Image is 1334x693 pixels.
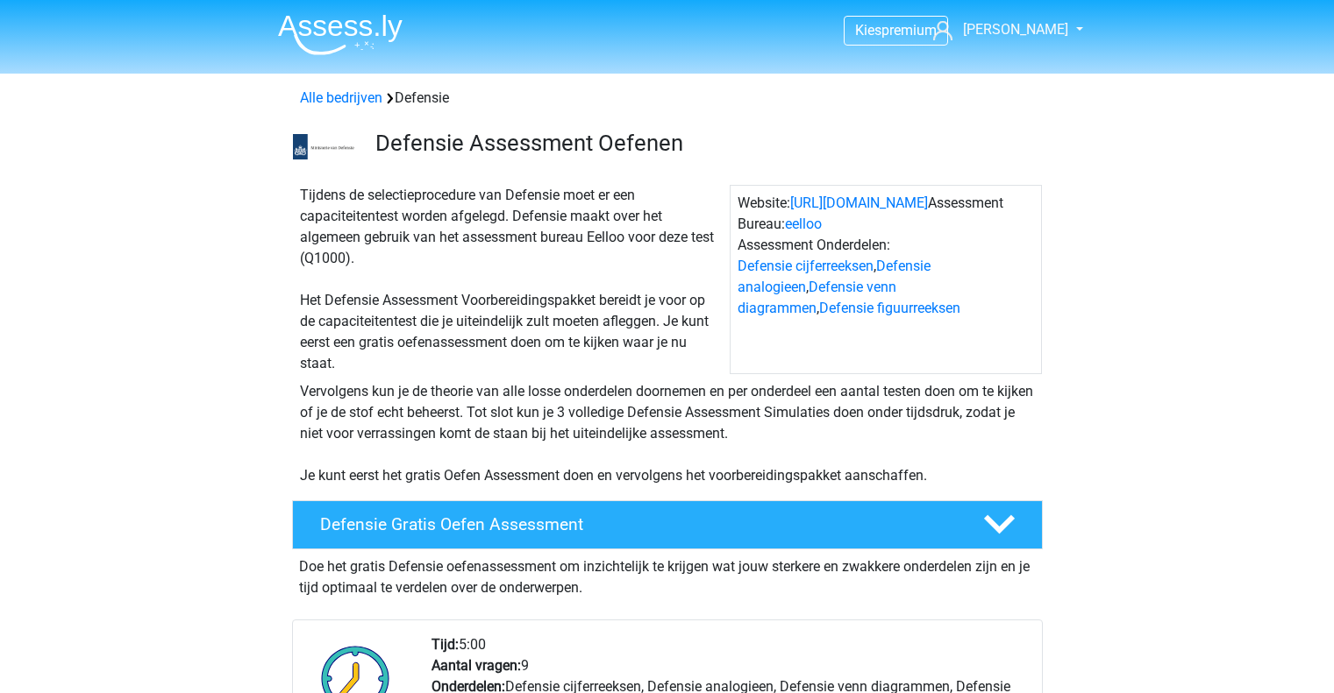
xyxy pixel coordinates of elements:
a: Defensie venn diagrammen [738,279,896,316]
div: Vervolgens kun je de theorie van alle losse onderdelen doornemen en per onderdeel een aantal test... [293,381,1042,486]
b: Aantal vragen: [432,657,521,674]
a: Defensie figuurreeksen [819,300,960,316]
a: eelloo [785,216,822,232]
div: Doe het gratis Defensie oefenassessment om inzichtelijk te krijgen wat jouw sterkere en zwakkere ... [292,549,1043,598]
div: Tijdens de selectieprocedure van Defensie moet er een capaciteitentest worden afgelegd. Defensie ... [293,185,730,374]
span: premium [881,22,937,39]
div: Website: Assessment Bureau: Assessment Onderdelen: , , , [730,185,1042,374]
a: [URL][DOMAIN_NAME] [790,194,928,211]
a: Defensie cijferreeksen [738,258,874,274]
a: Defensie analogieen [738,258,931,295]
h3: Defensie Assessment Oefenen [375,130,1029,157]
h4: Defensie Gratis Oefen Assessment [320,514,955,534]
span: [PERSON_NAME] [963,21,1068,38]
span: Kies [855,22,881,39]
a: Alle bedrijven [300,89,382,106]
img: Assessly [278,14,403,55]
b: Tijd: [432,636,459,653]
a: Defensie Gratis Oefen Assessment [285,500,1050,549]
div: Defensie [293,88,1042,109]
a: Kiespremium [845,18,947,42]
a: [PERSON_NAME] [926,19,1070,40]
